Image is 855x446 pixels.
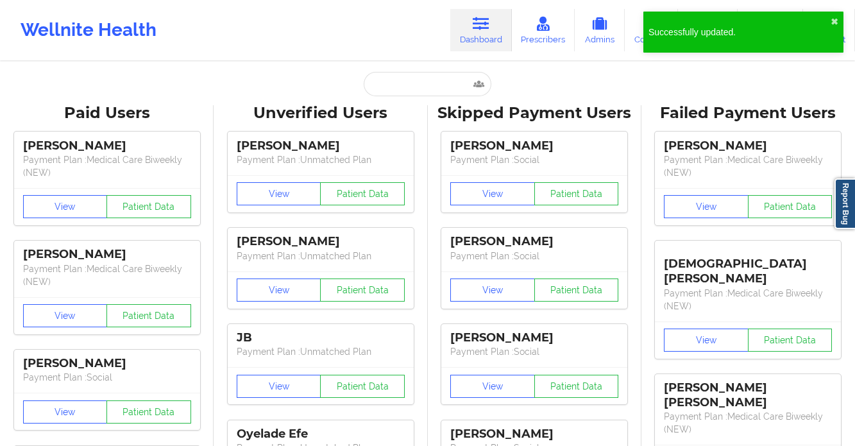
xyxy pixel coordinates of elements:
[575,9,625,51] a: Admins
[664,410,832,436] p: Payment Plan : Medical Care Biweekly (NEW)
[664,247,832,286] div: [DEMOGRAPHIC_DATA][PERSON_NAME]
[320,375,405,398] button: Patient Data
[450,279,535,302] button: View
[237,153,405,166] p: Payment Plan : Unmatched Plan
[648,26,831,39] div: Successfully updated.
[664,139,832,153] div: [PERSON_NAME]
[450,250,618,262] p: Payment Plan : Social
[237,250,405,262] p: Payment Plan : Unmatched Plan
[23,400,108,424] button: View
[650,103,846,123] div: Failed Payment Users
[320,279,405,302] button: Patient Data
[534,279,619,302] button: Patient Data
[450,330,618,345] div: [PERSON_NAME]
[450,375,535,398] button: View
[748,329,833,352] button: Patient Data
[23,262,191,288] p: Payment Plan : Medical Care Biweekly (NEW)
[106,304,191,327] button: Patient Data
[320,182,405,205] button: Patient Data
[9,103,205,123] div: Paid Users
[664,195,749,218] button: View
[237,330,405,345] div: JB
[534,375,619,398] button: Patient Data
[23,304,108,327] button: View
[106,400,191,424] button: Patient Data
[748,195,833,218] button: Patient Data
[450,182,535,205] button: View
[834,178,855,229] a: Report Bug
[664,329,749,352] button: View
[664,153,832,179] p: Payment Plan : Medical Care Biweekly (NEW)
[23,195,108,218] button: View
[237,139,405,153] div: [PERSON_NAME]
[23,153,191,179] p: Payment Plan : Medical Care Biweekly (NEW)
[534,182,619,205] button: Patient Data
[450,153,618,166] p: Payment Plan : Social
[450,345,618,358] p: Payment Plan : Social
[237,375,321,398] button: View
[625,9,678,51] a: Coaches
[450,427,618,442] div: [PERSON_NAME]
[437,103,632,123] div: Skipped Payment Users
[237,279,321,302] button: View
[664,381,832,410] div: [PERSON_NAME] [PERSON_NAME]
[23,356,191,371] div: [PERSON_NAME]
[223,103,418,123] div: Unverified Users
[512,9,575,51] a: Prescribers
[23,139,191,153] div: [PERSON_NAME]
[664,287,832,313] p: Payment Plan : Medical Care Biweekly (NEW)
[237,345,405,358] p: Payment Plan : Unmatched Plan
[237,427,405,442] div: Oyelade Efe
[23,371,191,384] p: Payment Plan : Social
[106,195,191,218] button: Patient Data
[23,247,191,262] div: [PERSON_NAME]
[450,139,618,153] div: [PERSON_NAME]
[831,17,838,27] button: close
[237,182,321,205] button: View
[450,234,618,249] div: [PERSON_NAME]
[450,9,512,51] a: Dashboard
[237,234,405,249] div: [PERSON_NAME]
